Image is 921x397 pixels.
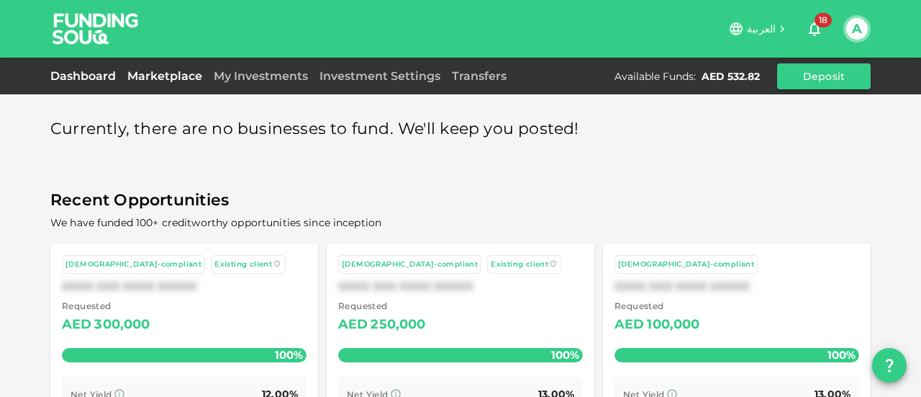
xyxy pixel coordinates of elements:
span: Requested [62,299,150,313]
div: XXXX XXX XXXX XXXXX [338,280,583,293]
div: 100,000 [647,313,699,336]
span: Existing client [491,259,548,269]
a: Dashboard [50,69,122,83]
span: Existing client [214,259,272,269]
div: [DEMOGRAPHIC_DATA]-compliant [342,259,478,271]
button: question [872,348,907,383]
div: [DEMOGRAPHIC_DATA]-compliant [618,259,754,271]
button: Deposit [777,63,871,89]
a: Transfers [446,69,512,83]
div: AED [614,313,644,336]
span: 18 [815,13,832,27]
a: Marketplace [122,69,208,83]
span: Currently, there are no businesses to fund. We'll keep you posted! [50,115,579,143]
span: We have funded 100+ creditworthy opportunities since inception [50,216,381,229]
span: Recent Opportunities [50,187,871,215]
div: XXXX XXX XXXX XXXXX [62,280,307,293]
button: A [846,18,868,40]
span: 100% [548,344,583,365]
button: 18 [800,14,829,43]
div: 300,000 [94,313,150,336]
div: AED 532.82 [702,69,760,84]
div: 250,000 [371,313,425,336]
div: XXXX XXX XXXX XXXXX [614,280,859,293]
div: [DEMOGRAPHIC_DATA]-compliant [65,259,201,271]
div: AED [62,313,91,336]
span: 100% [824,344,859,365]
a: Investment Settings [314,69,446,83]
span: العربية [747,22,776,35]
a: My Investments [208,69,314,83]
div: Available Funds : [614,69,696,84]
div: AED [338,313,368,336]
span: Requested [338,299,426,313]
span: 100% [271,344,307,365]
span: Requested [614,299,700,313]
